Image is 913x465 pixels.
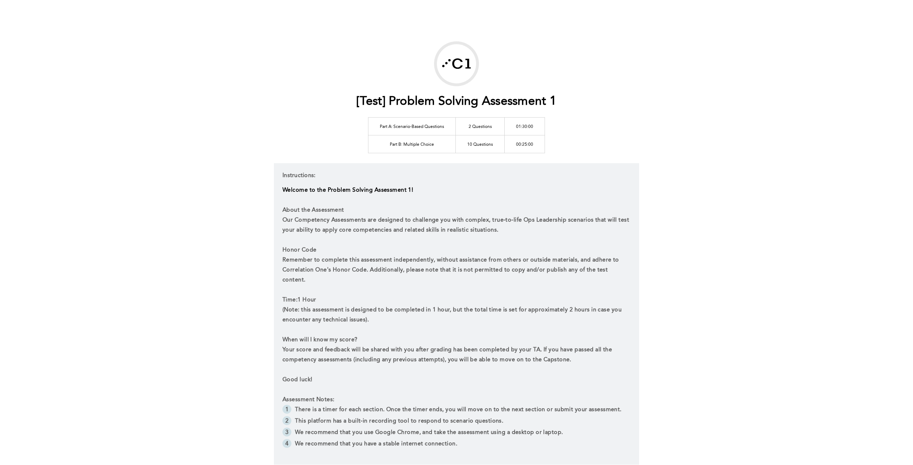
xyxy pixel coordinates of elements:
[282,247,316,253] strong: Honor Code
[282,187,413,193] span: Welcome to the Problem Solving Assessment 1!
[282,297,297,303] strong: Time:
[282,215,631,235] p: Our Competency Assessments are designed to challenge you with complex, true-to-life Ops Leadershi...
[282,397,334,403] strong: Assessment Notes:
[282,207,344,213] strong: About the Assessment
[282,255,631,285] p: Remember to complete this assessment independently, without assistance from others or outside mat...
[282,345,631,365] p: Your score and feedback will be shared with you after grading has been completed by your TA. If y...
[282,375,631,385] p: Good luck!
[282,405,631,416] li: There is a timer for each section. Once the timer ends, you will move on to the next section or s...
[282,305,631,325] p: (Note: this assessment is designed to be completed in 1 hour, but the total time is set for appro...
[505,135,545,153] td: 00:25:00
[437,44,476,83] img: Correlation One
[282,295,631,305] p: 1 Hour
[282,428,631,439] li: We recommend that you use Google Chrome, and take the assessment using a desktop or laptop.
[456,135,505,153] td: 10 Questions
[456,117,505,135] td: 2 Questions
[282,337,357,343] strong: When will I know my score?
[357,94,556,109] h1: [Test] Problem Solving Assessment 1
[282,439,631,450] li: We recommend that you have a stable internet connection.
[274,163,639,465] div: Instructions:
[282,416,631,428] li: This platform has a built-in recording tool to respond to scenario questions.
[368,135,456,153] td: Part B: Multiple Choice
[505,117,545,135] td: 01:30:00
[368,117,456,135] td: Part A: Scenario-Based Questions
